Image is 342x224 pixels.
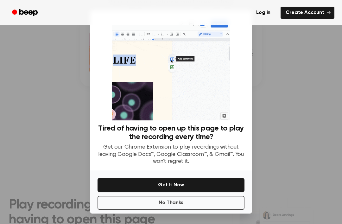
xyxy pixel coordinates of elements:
h3: Tired of having to open up this page to play the recording every time? [98,124,244,141]
a: Log in [250,5,277,20]
a: Beep [8,7,43,19]
a: Create Account [281,7,334,19]
button: Get It Now [98,178,244,192]
p: Get our Chrome Extension to play recordings without leaving Google Docs™, Google Classroom™, & Gm... [98,144,244,165]
button: No Thanks [98,196,244,210]
img: Beep extension in action [112,18,230,120]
